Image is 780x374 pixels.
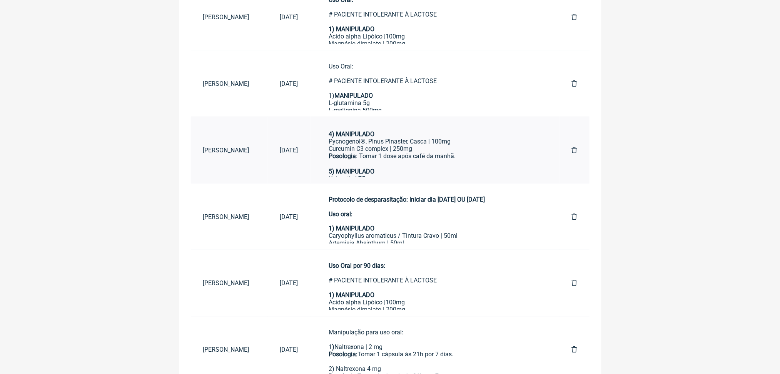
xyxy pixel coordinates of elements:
a: [DATE] [268,140,311,160]
a: [PERSON_NAME] [191,74,268,93]
div: Caryophyllus aromaticus / Tintura Cravo | 50ml [329,232,541,240]
strong: ) [332,344,335,351]
a: [DATE] [268,340,311,360]
div: Artemisia Absinthum | 50ml [329,240,541,247]
div: Univestin | 75mg [329,175,541,182]
a: [DATE] [268,207,311,227]
strong: 1) MANIPULADO [329,25,375,33]
a: [DATE] [268,274,311,293]
a: [PERSON_NAME] [191,340,268,360]
strong: MANIPULADO [335,92,373,99]
strong: Posologia: [329,351,358,358]
a: [PERSON_NAME] [191,7,268,27]
div: : Tomar 1 dose após café da manhã. ㅤ [329,152,541,168]
strong: Uso Oral por 90 dias: [329,262,386,270]
strong: Protocolo de desparasitação: Iniciar dia [DATE] OU [DATE] [329,196,485,203]
a: Vitamina A (palmitato [MEDICAL_DATA]) | 2.000 uiExcipiente | cápsula oleosa TCM ou óleo de abacat... [317,123,553,177]
strong: 4) MANIPULADO [329,130,375,138]
a: [DATE] [268,7,311,27]
strong: Posologia [329,152,356,160]
a: [DATE] [268,74,311,93]
div: L-metionina 500mg [329,107,541,114]
div: Manipulação para uso oral: 1 Naltrexona | 2 mg [329,329,541,351]
strong: 5) MANIPULADO [329,168,375,175]
a: [PERSON_NAME] [191,207,268,227]
a: Protocolo de desparasitação: Iniciar dia [DATE] OU [DATE]Uso oral:1) MANIPULADOCaryophyllus aroma... [317,190,553,244]
div: Curcumin C3 complex | 250mg [329,145,541,152]
div: Pycnogenol®, Pinus Pinaster, Casca | 100mg [329,138,541,145]
strong: 1) MANIPULADO [329,225,375,232]
strong: 1) MANIPULADO [329,292,375,299]
div: : Tomar 1 dose após o café da manhã. [329,116,541,138]
a: [PERSON_NAME] [191,140,268,160]
a: Uso Oral por 90 dias:# PACIENTE INTOLERANTE À LACTOSE1) MANIPULADOÁcido alpha Lipóico |100mgMagné... [317,256,553,310]
strong: Uso oral: [329,210,353,218]
a: Uso Oral:# PACIENTE INTOLERANTE À LACTOSE1)MANIPULADOL-glutamina 5gL-metionina 500mgEnvelope ou s... [317,57,553,110]
div: Uso Oral: # PACIENTE INTOLERANTE À LACTOSE 1) L-glutamina 5g [329,63,541,107]
a: [PERSON_NAME] [191,274,268,293]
